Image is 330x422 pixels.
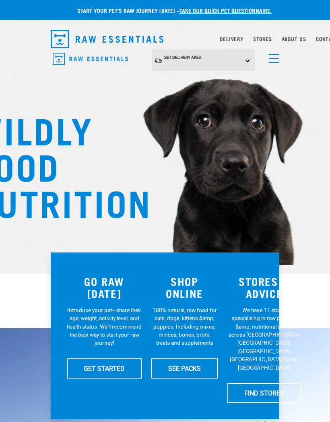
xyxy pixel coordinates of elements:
h3: SHOP ONLINE [151,275,218,300]
img: Raw Essentials Logo [51,30,163,48]
h3: GO RAW [DATE] [67,275,142,300]
a: About Us [282,37,306,40]
a: Stores [253,37,272,40]
p: 100% natural, raw food for cats, dogs, kittens &amp; puppies. Including mixes, minces, bones, bro... [151,306,218,347]
h3: STORES & ADVICE [227,275,301,300]
a: SEE PACKS [151,358,218,379]
p: We have 17 stores specialising in raw pet food &amp; nutritional advice across [GEOGRAPHIC_DATA],... [227,306,301,372]
a: take our quick pet questionnaire. [179,9,272,12]
p: Introduce your pet—share their age, weight, activity level, and health status. We'll recommend th... [67,306,142,347]
span: Set Delivery Area [164,55,202,60]
nav: dropdown navigation [44,27,286,52]
a: FIND STORES [227,383,301,403]
a: Delivery [220,37,243,40]
img: van-moving.png [154,57,162,64]
a: GET STARTED [67,358,142,379]
a: menu [265,49,279,64]
img: Raw Essentials Logo [53,53,128,65]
